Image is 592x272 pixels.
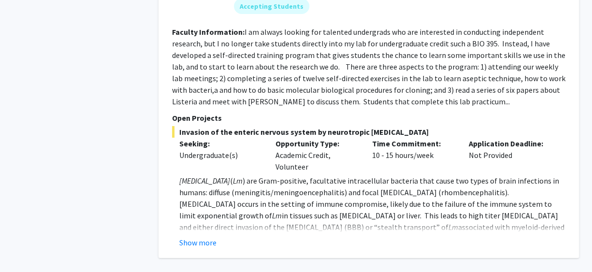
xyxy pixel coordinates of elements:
[372,138,454,149] p: Time Commitment:
[469,138,551,149] p: Application Deadline:
[272,211,282,220] em: Lm
[179,138,261,149] p: Seeking:
[172,27,245,37] b: Faculty Information:
[268,138,365,172] div: Academic Credit, Volunteer
[172,126,565,138] span: Invasion of the enteric nervous system by neurotropic [MEDICAL_DATA]
[462,138,558,172] div: Not Provided
[233,176,243,186] em: Lm
[179,176,230,186] em: [MEDICAL_DATA]
[172,27,565,106] fg-read-more: I am always looking for talented undergrads who are interested in conducting independent research...
[448,222,458,232] em: Lm
[365,138,462,172] div: 10 - 15 hours/week
[179,237,217,248] button: Show more
[275,138,358,149] p: Opportunity Type:
[7,229,41,265] iframe: Chat
[179,149,261,161] div: Undergraduate(s)
[172,112,565,124] p: Open Projects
